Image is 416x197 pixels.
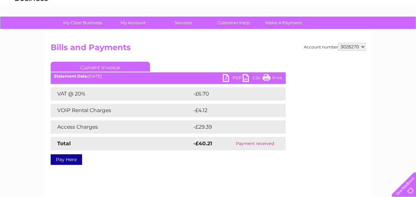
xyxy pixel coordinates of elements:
a: 0333 014 3131 [291,3,337,12]
td: -£6.70 [192,87,272,100]
a: Services [156,17,210,29]
td: VAT @ 20% [51,87,192,100]
div: Clear Business is a trading name of Verastar Limited (registered in [GEOGRAPHIC_DATA] No. 3667643... [52,4,365,32]
td: VOIP Rental Charges [51,104,192,117]
strong: Total [57,140,71,147]
div: Account number [304,43,366,51]
div: [DATE] [51,74,286,79]
a: Blog [358,28,368,33]
a: CSV [243,74,262,84]
td: -£4.12 [192,104,271,117]
h2: Bills and Payments [51,43,366,55]
a: Water [300,28,312,33]
a: My Account [106,17,160,29]
a: Contact [372,28,388,33]
b: Statement Date: [54,74,88,79]
strong: -£40.21 [193,140,212,147]
a: Pay Here [51,154,82,165]
td: -£29.39 [192,120,273,134]
a: Telecoms [335,28,354,33]
img: logo.png [15,17,48,37]
a: Current Invoice [51,62,150,72]
a: My Clear Business [55,17,110,29]
a: Print [262,74,282,84]
a: Energy [316,28,331,33]
a: Make A Payment [256,17,311,29]
a: Customer Help [206,17,261,29]
td: Payment received [224,137,285,150]
a: Log out [394,28,410,33]
a: PDF [223,74,243,84]
td: Access Charges [51,120,192,134]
